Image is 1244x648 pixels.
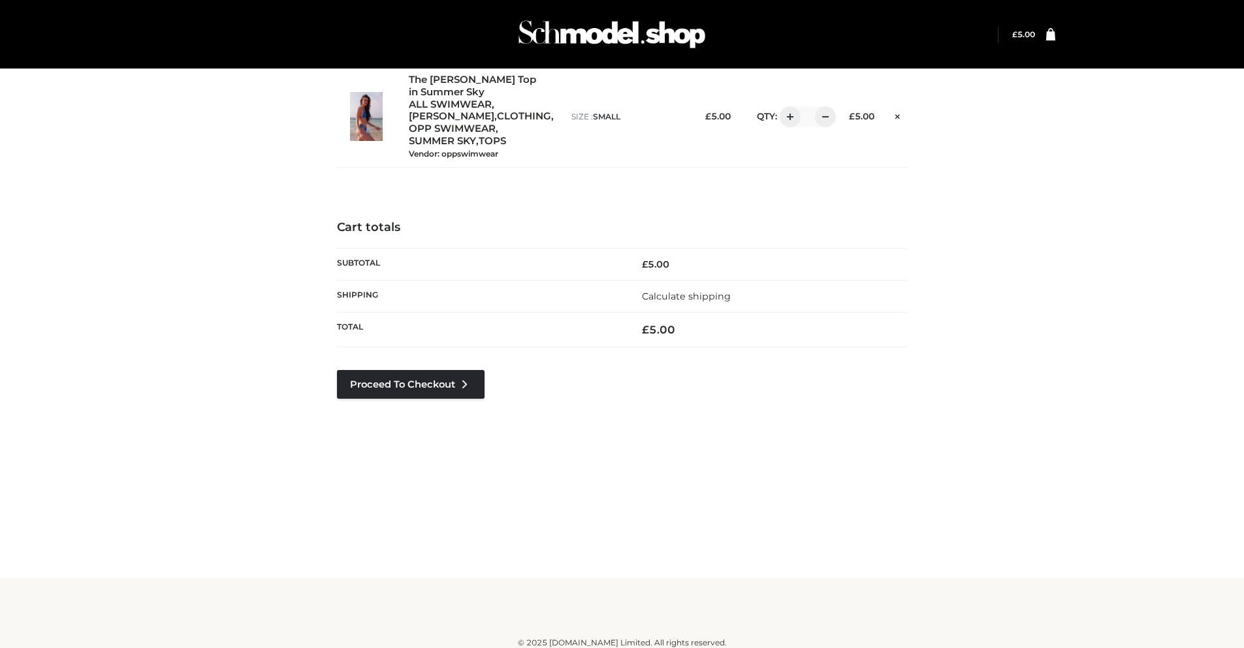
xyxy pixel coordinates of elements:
a: Calculate shipping [642,290,731,302]
bdi: 5.00 [849,111,874,121]
a: SUMMER SKY [409,135,476,147]
span: £ [642,258,648,270]
a: ALL SWIMWEAR [409,99,492,111]
a: [PERSON_NAME] [409,110,494,123]
th: Shipping [337,281,622,313]
a: Remove this item [887,106,907,123]
h4: Cart totals [337,221,908,235]
span: £ [705,111,711,121]
img: Schmodel Admin 964 [514,8,710,60]
div: QTY: [744,106,827,127]
th: Subtotal [337,248,622,280]
a: £5.00 [1012,29,1035,39]
a: CLOTHING [497,110,551,123]
a: TOPS [479,135,506,147]
th: Total [337,313,622,347]
p: size : [571,111,683,123]
span: SMALL [593,112,620,121]
span: £ [642,323,649,336]
bdi: 5.00 [705,111,731,121]
div: , , , , , [409,74,558,159]
bdi: 5.00 [1012,29,1035,39]
a: OPP SWIMWEAR [409,123,496,135]
bdi: 5.00 [642,258,669,270]
bdi: 5.00 [642,323,675,336]
small: Vendor: oppswimwear [409,149,498,159]
a: Proceed to Checkout [337,370,485,399]
span: £ [1012,29,1017,39]
span: £ [849,111,855,121]
a: The [PERSON_NAME] Top in Summer Sky [409,74,543,99]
